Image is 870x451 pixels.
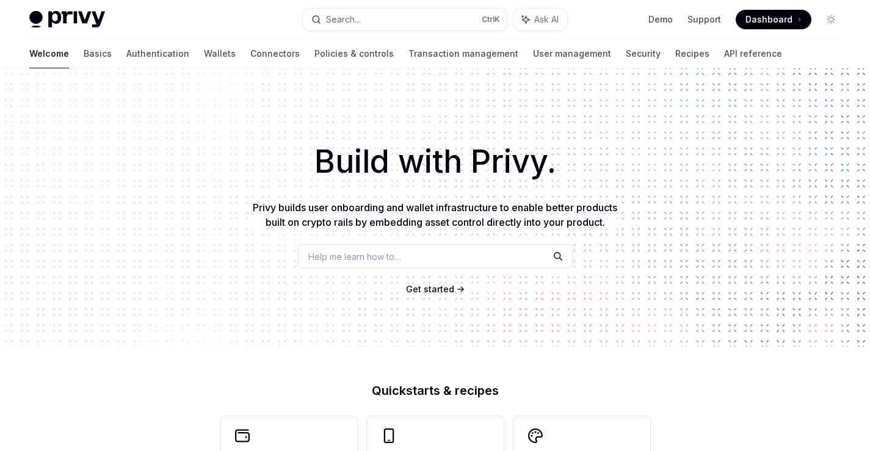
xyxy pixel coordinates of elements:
a: Get started [406,283,454,295]
a: API reference [724,39,782,68]
h1: Build with Privy. [20,138,850,186]
img: light logo [29,11,105,28]
a: Security [626,39,661,68]
span: Privy builds user onboarding and wallet infrastructure to enable better products built on crypto ... [253,201,617,228]
div: Search... [326,12,360,27]
a: Transaction management [408,39,518,68]
a: Dashboard [736,10,811,29]
span: Dashboard [745,13,792,26]
button: Ask AI [513,9,567,31]
button: Toggle dark mode [821,10,841,29]
a: Basics [84,39,112,68]
span: Get started [406,284,454,294]
a: Demo [648,13,673,26]
a: Authentication [126,39,189,68]
a: Connectors [250,39,300,68]
span: Ask AI [534,13,559,26]
a: Welcome [29,39,69,68]
a: Policies & controls [314,39,394,68]
button: Search...CtrlK [303,9,507,31]
a: Support [687,13,721,26]
span: Help me learn how to… [308,250,401,263]
span: Ctrl K [482,15,500,24]
a: Wallets [204,39,236,68]
a: User management [533,39,611,68]
h2: Quickstarts & recipes [220,384,650,397]
a: Recipes [675,39,709,68]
